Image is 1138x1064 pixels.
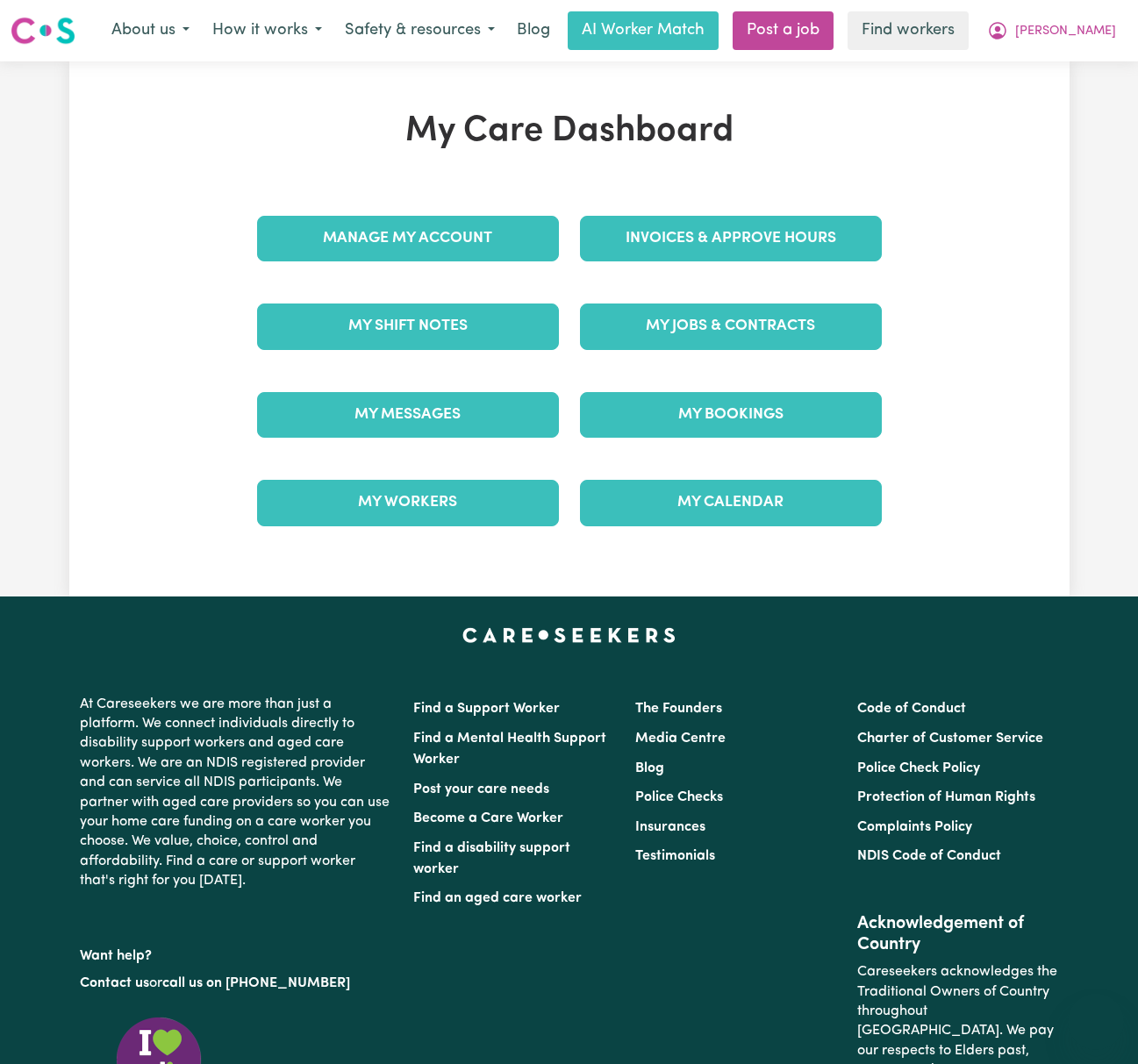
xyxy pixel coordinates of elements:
[257,303,559,349] a: My Shift Notes
[413,702,560,716] a: Find a Support Worker
[80,967,392,1000] p: or
[413,841,570,876] a: Find a disability support worker
[247,111,892,153] h1: My Care Dashboard
[257,216,559,261] a: Manage My Account
[857,820,972,834] a: Complaints Policy
[11,11,75,51] a: Careseekers logo
[976,12,1127,49] button: My Account
[80,939,392,966] p: Want help?
[857,790,1035,804] a: Protection of Human Rights
[506,11,561,50] a: Blog
[413,891,582,905] a: Find an aged care worker
[635,849,715,863] a: Testimonials
[635,702,722,716] a: The Founders
[11,15,75,46] img: Careseekers logo
[100,12,201,49] button: About us
[580,480,882,525] a: My Calendar
[635,732,726,746] a: Media Centre
[568,11,719,50] a: AI Worker Match
[333,12,506,49] button: Safety & resources
[1068,994,1124,1050] iframe: Button to launch messaging window
[857,761,980,775] a: Police Check Policy
[857,913,1058,955] h2: Acknowledgement of Country
[80,688,392,898] p: At Careseekers we are more than just a platform. We connect individuals directly to disability su...
[580,392,882,438] a: My Bookings
[162,976,350,990] a: call us on [PHONE_NUMBER]
[1015,22,1116,41] span: [PERSON_NAME]
[635,790,723,804] a: Police Checks
[257,480,559,525] a: My Workers
[462,628,676,642] a: Careseekers home page
[201,12,333,49] button: How it works
[580,216,882,261] a: Invoices & Approve Hours
[857,732,1043,746] a: Charter of Customer Service
[257,392,559,438] a: My Messages
[733,11,834,50] a: Post a job
[857,849,1001,863] a: NDIS Code of Conduct
[857,702,966,716] a: Code of Conduct
[80,976,149,990] a: Contact us
[635,820,705,834] a: Insurances
[635,761,664,775] a: Blog
[413,782,549,796] a: Post your care needs
[848,11,969,50] a: Find workers
[413,811,563,825] a: Become a Care Worker
[580,303,882,349] a: My Jobs & Contracts
[413,732,606,767] a: Find a Mental Health Support Worker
